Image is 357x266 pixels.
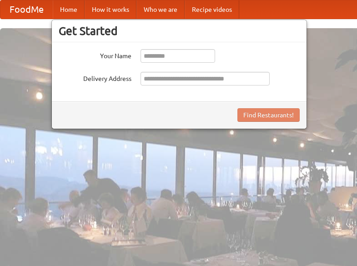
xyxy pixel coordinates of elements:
[185,0,239,19] a: Recipe videos
[53,0,85,19] a: Home
[59,49,131,60] label: Your Name
[0,0,53,19] a: FoodMe
[59,72,131,83] label: Delivery Address
[237,108,300,122] button: Find Restaurants!
[59,24,300,38] h3: Get Started
[85,0,136,19] a: How it works
[136,0,185,19] a: Who we are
